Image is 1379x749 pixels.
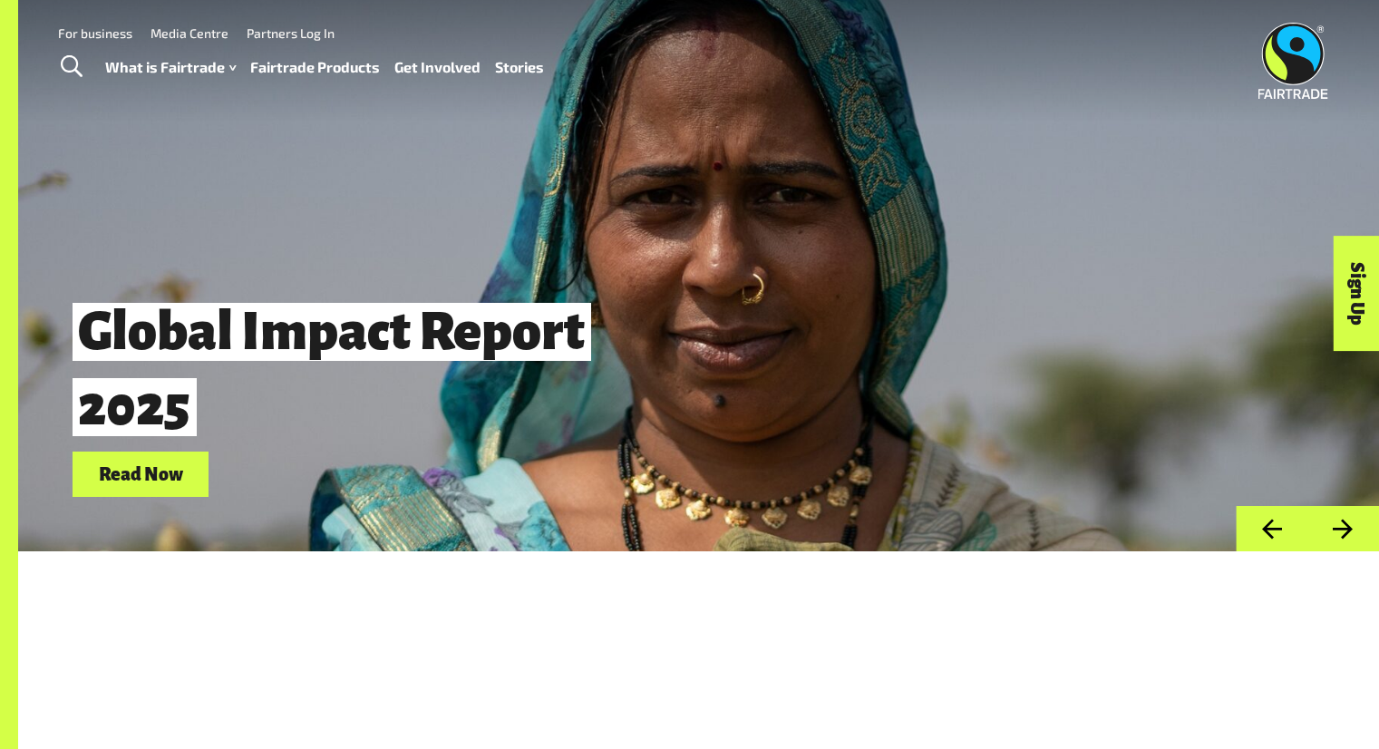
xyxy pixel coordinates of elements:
[247,25,335,41] a: Partners Log In
[58,25,132,41] a: For business
[1307,506,1379,552] button: Next
[105,54,236,81] a: What is Fairtrade
[495,54,544,81] a: Stories
[151,25,228,41] a: Media Centre
[1258,23,1328,99] img: Fairtrade Australia New Zealand logo
[49,44,93,90] a: Toggle Search
[394,54,481,81] a: Get Involved
[1236,506,1307,552] button: Previous
[250,54,380,81] a: Fairtrade Products
[73,303,591,436] span: Global Impact Report 2025
[73,452,209,498] a: Read Now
